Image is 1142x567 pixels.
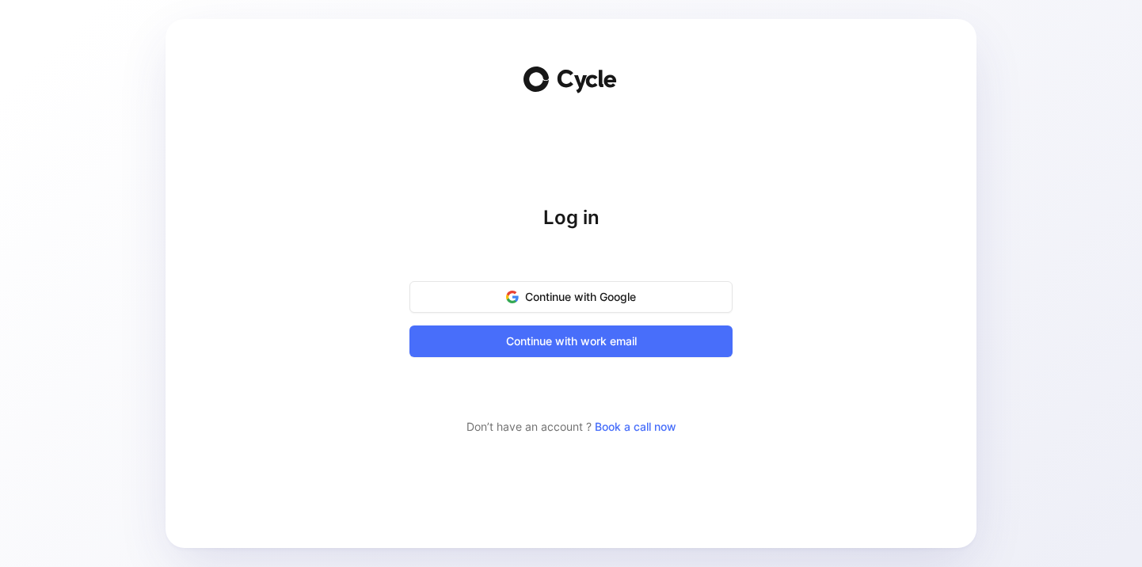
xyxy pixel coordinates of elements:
a: Book a call now [595,420,676,433]
button: Continue with work email [409,325,733,357]
button: Continue with Google [409,281,733,313]
div: Don’t have an account ? [409,417,733,436]
span: Continue with Google [429,287,713,306]
h1: Log in [409,205,733,230]
span: Continue with work email [429,332,713,351]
